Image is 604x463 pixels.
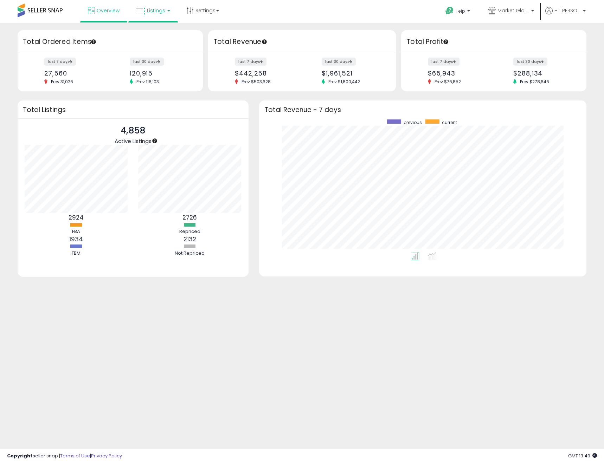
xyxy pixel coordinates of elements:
[23,107,243,112] h3: Total Listings
[404,119,422,125] span: previous
[513,58,547,66] label: last 30 days
[442,119,457,125] span: current
[90,39,97,45] div: Tooltip anchor
[97,7,120,14] span: Overview
[325,79,364,85] span: Prev: $1,800,442
[235,58,266,66] label: last 7 days
[184,235,196,243] b: 2132
[456,8,465,14] span: Help
[130,58,164,66] label: last 30 days
[44,70,105,77] div: 27,560
[133,79,162,85] span: Prev: 116,103
[428,58,460,66] label: last 7 days
[55,250,97,257] div: FBM
[406,37,581,47] h3: Total Profit
[238,79,274,85] span: Prev: $503,628
[44,58,76,66] label: last 7 days
[147,7,165,14] span: Listings
[213,37,391,47] h3: Total Revenue
[443,39,449,45] div: Tooltip anchor
[322,58,356,66] label: last 30 days
[69,213,84,222] b: 2924
[115,124,152,137] p: 4,858
[516,79,553,85] span: Prev: $278,646
[69,235,83,243] b: 1934
[261,39,268,45] div: Tooltip anchor
[264,107,581,112] h3: Total Revenue - 7 days
[513,70,574,77] div: $288,134
[152,138,158,144] div: Tooltip anchor
[115,137,152,145] span: Active Listings
[497,7,529,14] span: Market Global
[445,6,454,15] i: Get Help
[130,70,191,77] div: 120,915
[235,70,297,77] div: $442,258
[431,79,464,85] span: Prev: $76,852
[55,228,97,235] div: FBA
[428,70,489,77] div: $65,943
[545,7,586,23] a: Hi [PERSON_NAME]
[169,250,211,257] div: Not Repriced
[440,1,477,23] a: Help
[322,70,384,77] div: $1,961,521
[554,7,581,14] span: Hi [PERSON_NAME]
[23,37,198,47] h3: Total Ordered Items
[47,79,77,85] span: Prev: 31,026
[169,228,211,235] div: Repriced
[182,213,197,222] b: 2726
